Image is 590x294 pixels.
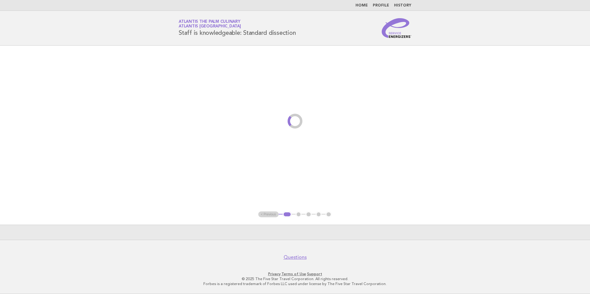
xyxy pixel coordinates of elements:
a: Questions [284,254,307,260]
p: · · [106,272,484,276]
a: Atlantis The Palm CulinaryAtlantis [GEOGRAPHIC_DATA] [179,20,241,28]
p: Forbes is a registered trademark of Forbes LLC used under license by The Five Star Travel Corpora... [106,281,484,286]
a: History [394,4,411,7]
h1: Staff is knowledgeable: Standard dissection [179,20,296,36]
a: Support [307,272,322,276]
p: © 2025 The Five Star Travel Corporation. All rights reserved. [106,276,484,281]
a: Privacy [268,272,280,276]
a: Profile [373,4,389,7]
a: Home [355,4,368,7]
img: Service Energizers [382,18,411,38]
a: Terms of Use [281,272,306,276]
span: Atlantis [GEOGRAPHIC_DATA] [179,25,241,29]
